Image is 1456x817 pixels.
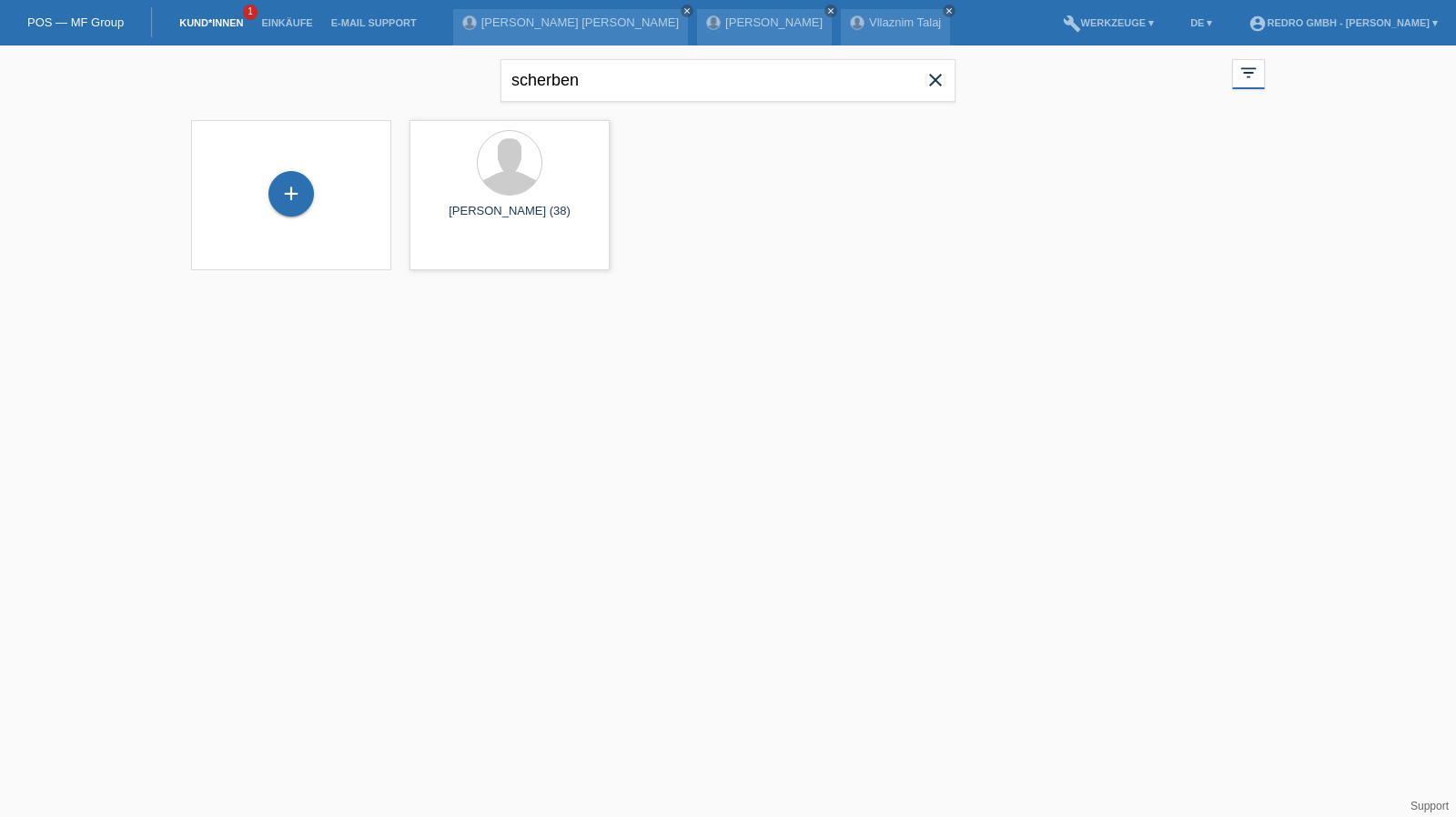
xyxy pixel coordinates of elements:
[1239,63,1259,83] i: filter_list
[945,6,954,15] i: close
[824,5,837,17] a: close
[481,15,679,29] a: [PERSON_NAME] [PERSON_NAME]
[424,204,595,233] div: [PERSON_NAME] (38)
[681,5,693,17] a: close
[1239,17,1447,28] a: account_circleRedro GmbH - [PERSON_NAME] ▾
[869,15,941,29] a: Vllaznim Talaj
[826,6,835,15] i: close
[322,17,426,28] a: E-Mail Support
[170,17,252,28] a: Kund*innen
[27,15,124,29] a: POS — MF Group
[1181,17,1221,28] a: DE ▾
[925,69,946,91] i: close
[1410,800,1449,812] a: Support
[943,5,955,17] a: close
[269,178,313,209] div: Kund*in hinzufügen
[682,6,692,15] i: close
[725,15,823,29] a: [PERSON_NAME]
[252,17,321,28] a: Einkäufe
[1063,15,1081,33] i: build
[1054,17,1164,28] a: buildWerkzeuge ▾
[243,5,258,20] span: 1
[500,59,955,102] input: Suche...
[1249,15,1267,33] i: account_circle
